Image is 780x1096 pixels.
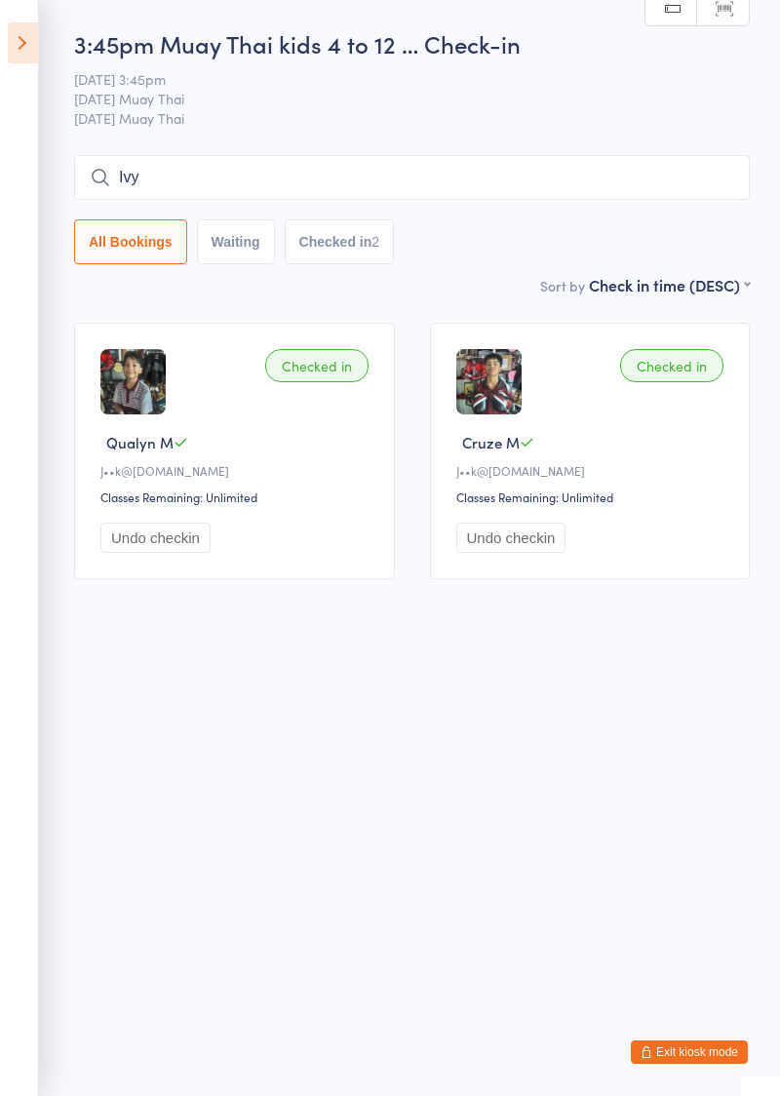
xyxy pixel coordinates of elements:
div: 2 [371,234,379,250]
div: J••k@[DOMAIN_NAME] [456,462,730,479]
label: Sort by [540,276,585,295]
div: Checked in [620,349,723,382]
button: Undo checkin [100,523,211,553]
div: Classes Remaining: Unlimited [456,489,730,505]
div: J••k@[DOMAIN_NAME] [100,462,374,479]
div: Check in time (DESC) [589,274,750,295]
button: Exit kiosk mode [631,1040,748,1064]
span: [DATE] Muay Thai [74,108,750,128]
button: Undo checkin [456,523,566,553]
span: Cruze M [462,432,520,452]
img: image1758004654.png [456,349,522,414]
img: image1758004584.png [100,349,166,414]
div: Checked in [265,349,369,382]
button: Waiting [197,219,275,264]
button: Checked in2 [285,219,395,264]
h2: 3:45pm Muay Thai kids 4 to 12 … Check-in [74,27,750,59]
div: Classes Remaining: Unlimited [100,489,374,505]
input: Search [74,155,750,200]
span: [DATE] 3:45pm [74,69,720,89]
span: [DATE] Muay Thai [74,89,720,108]
span: Qualyn M [106,432,174,452]
button: All Bookings [74,219,187,264]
